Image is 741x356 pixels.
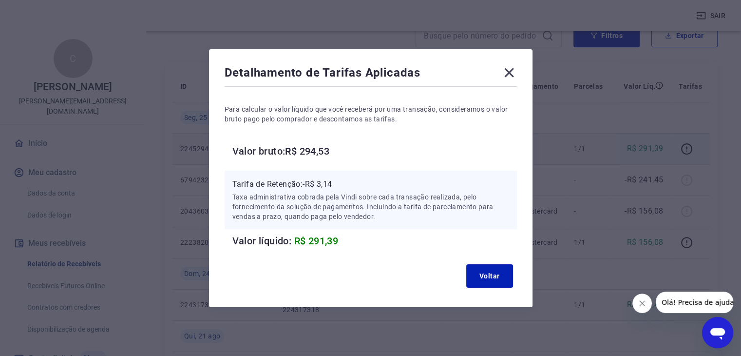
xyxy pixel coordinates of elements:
p: Taxa administrativa cobrada pela Vindi sobre cada transação realizada, pelo fornecimento da soluç... [232,192,509,221]
iframe: Botão para abrir a janela de mensagens [702,317,733,348]
p: Tarifa de Retenção: -R$ 3,14 [232,178,509,190]
iframe: Mensagem da empresa [656,292,733,313]
span: Olá! Precisa de ajuda? [6,7,82,15]
h6: Valor líquido: [232,233,517,249]
span: R$ 291,39 [294,235,339,247]
h6: Valor bruto: R$ 294,53 [232,143,517,159]
button: Voltar [466,264,513,288]
p: Para calcular o valor líquido que você receberá por uma transação, consideramos o valor bruto pag... [225,104,517,124]
iframe: Fechar mensagem [632,294,652,313]
div: Detalhamento de Tarifas Aplicadas [225,65,517,84]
